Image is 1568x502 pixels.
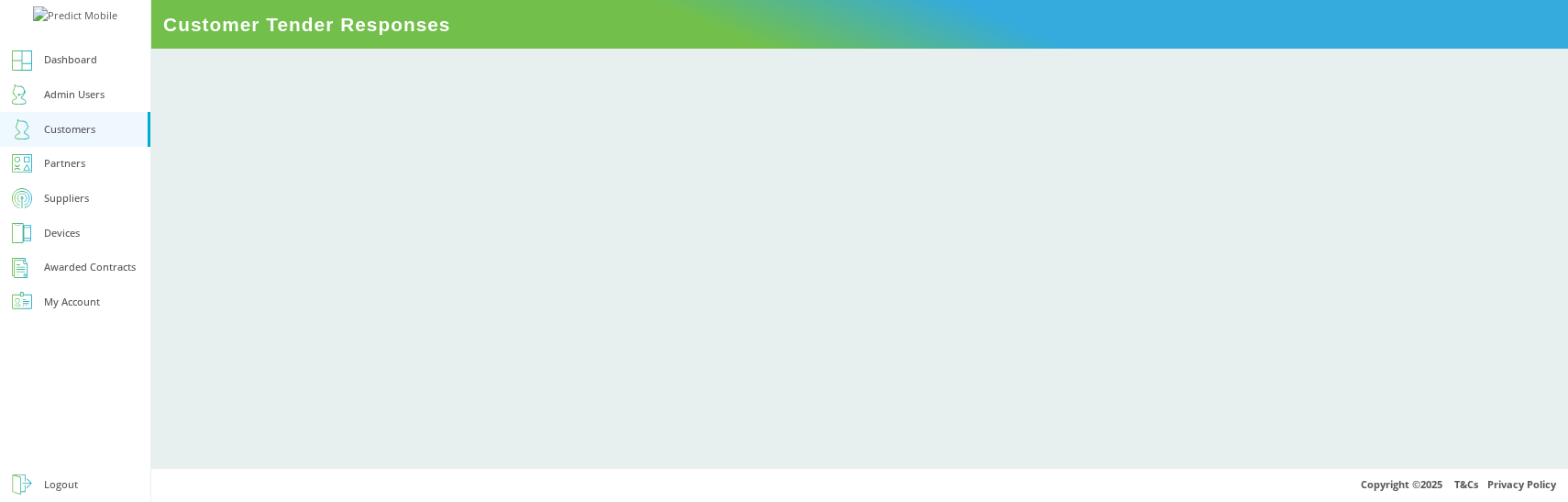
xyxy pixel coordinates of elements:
[44,189,89,208] div: Suppliers
[151,468,1568,502] div: Copyright © 2025
[44,154,85,173] div: Partners
[44,120,95,139] div: Customers
[44,258,136,277] div: Awarded Contracts
[44,293,100,312] div: My Account
[1487,477,1556,491] a: Privacy Policy
[1454,477,1478,491] a: T&Cs
[44,224,80,243] div: Devices
[33,6,117,26] img: Predict Mobile
[44,85,105,105] div: Admin Users
[44,475,78,495] div: Logout
[44,50,97,70] div: Dashboard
